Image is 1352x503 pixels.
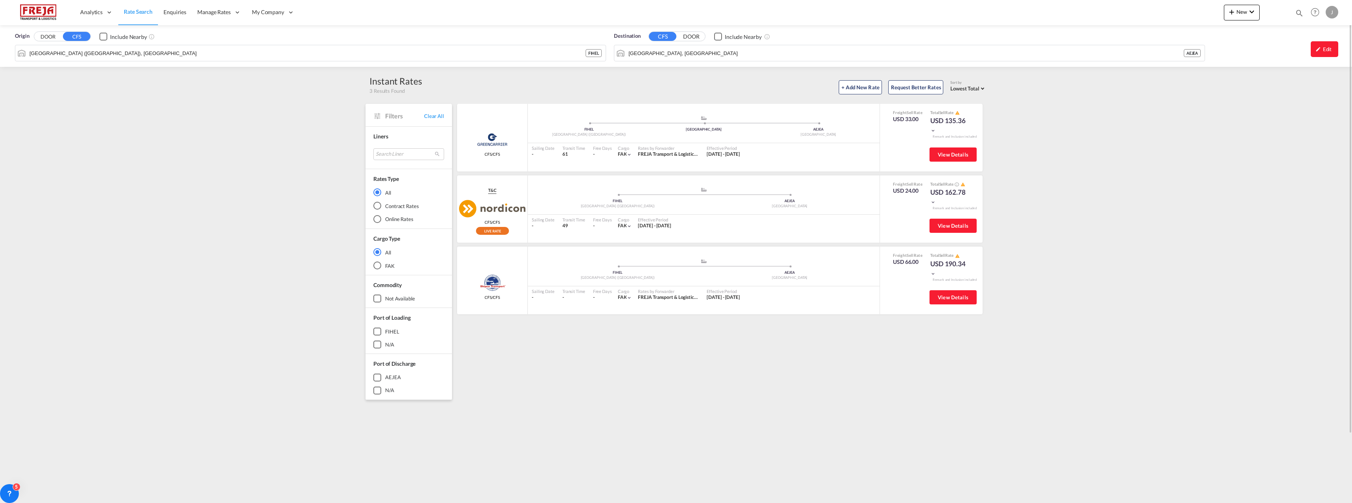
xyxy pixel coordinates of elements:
div: Sort by [950,80,986,85]
div: - [593,151,595,158]
div: AEJEA [1184,49,1201,57]
md-icon: icon-chevron-down [930,199,936,205]
md-icon: icon-plus 400-fg [1227,7,1236,17]
md-icon: icon-alert [955,111,960,115]
md-icon: icon-alert [955,254,960,258]
button: Request Better Rates [888,80,943,94]
button: + Add New Rate [839,80,882,94]
div: Remark and Inclusion included [927,135,983,139]
span: [DATE] - [DATE] [707,151,740,157]
div: Transit Time [562,145,585,151]
button: View Details [929,147,977,162]
img: live-rate.svg [476,227,509,235]
div: Sailing Date [532,217,555,223]
div: FIHEL [532,127,647,132]
div: AEJEA [385,374,401,381]
md-icon: assets/icons/custom/ship-fill.svg [699,188,709,192]
span: 3 Results Found [369,87,405,94]
span: FAK [618,151,627,157]
md-checkbox: AEJEA [373,374,444,381]
md-icon: icon-alert [961,182,965,187]
button: CFS [63,32,90,41]
div: Rates Type [373,175,399,183]
span: Clear All [424,112,444,120]
span: FAK [618,223,627,228]
button: DOOR [678,32,705,41]
div: [GEOGRAPHIC_DATA] [704,275,876,280]
div: - [562,294,585,301]
div: Sailing Date [532,145,555,151]
span: View Details [938,294,968,300]
md-icon: assets/icons/custom/ship-fill.svg [699,259,709,263]
div: Cargo [618,145,632,151]
span: Sell [907,182,913,186]
div: Cargo Type [373,235,400,243]
span: Enquiries [163,9,186,15]
div: - [593,223,595,229]
div: Total Rate [930,181,970,188]
div: Rates by Forwarder [638,288,699,294]
div: J [1326,6,1338,18]
div: Effective Period [707,288,740,294]
div: FREJA Transport & Logistics Holding A/S [638,294,699,301]
md-radio-button: Online Rates [373,215,444,223]
div: [GEOGRAPHIC_DATA] [704,204,876,209]
md-icon: icon-pencil [1315,46,1321,52]
div: Transit Time [562,288,585,294]
div: Free Days [593,288,612,294]
span: Sell [939,182,946,186]
div: 01 Aug 2025 - 31 Aug 2025 [638,223,671,229]
span: Manage Rates [197,8,231,16]
md-icon: Unchecked: Ignores neighbouring ports when fetching rates.Checked : Includes neighbouring ports w... [149,33,155,40]
span: Commodity [373,282,402,288]
md-icon: Unchecked: Ignores neighbouring ports when fetching rates.Checked : Includes neighbouring ports w... [764,33,770,40]
button: DOOR [34,32,62,41]
span: View Details [938,151,968,158]
button: View Details [929,219,977,233]
input: Search by Port [29,47,586,59]
span: CFS/CFS [485,295,500,300]
button: Spot Rates are dynamic & can fluctuate with time [953,181,959,187]
span: FAK [618,294,627,300]
div: Transit Time [562,217,585,223]
md-radio-button: All [373,248,444,256]
span: Lowest Total [950,85,979,92]
div: not available [385,295,415,302]
md-icon: icon-chevron-down [930,128,936,133]
span: Sell [939,253,946,258]
span: Sell [907,253,913,258]
div: Freight Rate [893,110,922,115]
div: Rollable available [476,227,509,235]
button: CFS [649,32,676,41]
div: [GEOGRAPHIC_DATA] [761,132,876,137]
img: Shipco Transport [479,273,505,293]
span: FREJA Transport & Logistics Holding A/S [638,294,721,300]
div: [GEOGRAPHIC_DATA] ([GEOGRAPHIC_DATA]) [532,204,704,209]
md-checkbox: Checkbox No Ink [99,32,147,41]
span: Origin [15,32,29,40]
div: Effective Period [707,145,740,151]
md-input-container: Helsingfors (Helsinki), FIHEL [15,45,606,61]
span: CFS/CFS [485,219,500,225]
div: AEJEA [704,199,876,204]
span: Analytics [80,8,103,16]
div: [GEOGRAPHIC_DATA] [647,127,761,132]
div: AEJEA [704,270,876,275]
span: New [1227,9,1256,15]
div: 61 [562,151,585,158]
div: USD 162.78 [930,188,970,206]
md-select: Select: Lowest Total [950,83,986,92]
span: FREJA Transport & Logistics Holding A/S [638,151,721,157]
div: - [532,151,555,158]
div: USD 66.00 [893,258,922,266]
span: Port of Discharge [373,360,415,367]
div: 15 Aug 2025 - 31 Aug 2025 [707,294,740,301]
div: USD 135.36 [930,116,970,135]
span: [DATE] - [DATE] [707,294,740,300]
div: [GEOGRAPHIC_DATA] ([GEOGRAPHIC_DATA]) [532,132,647,137]
div: Cargo [618,288,632,294]
img: Greencarrier Consolidators [475,130,510,149]
div: N/A [385,341,394,348]
div: FIHEL [532,270,704,275]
